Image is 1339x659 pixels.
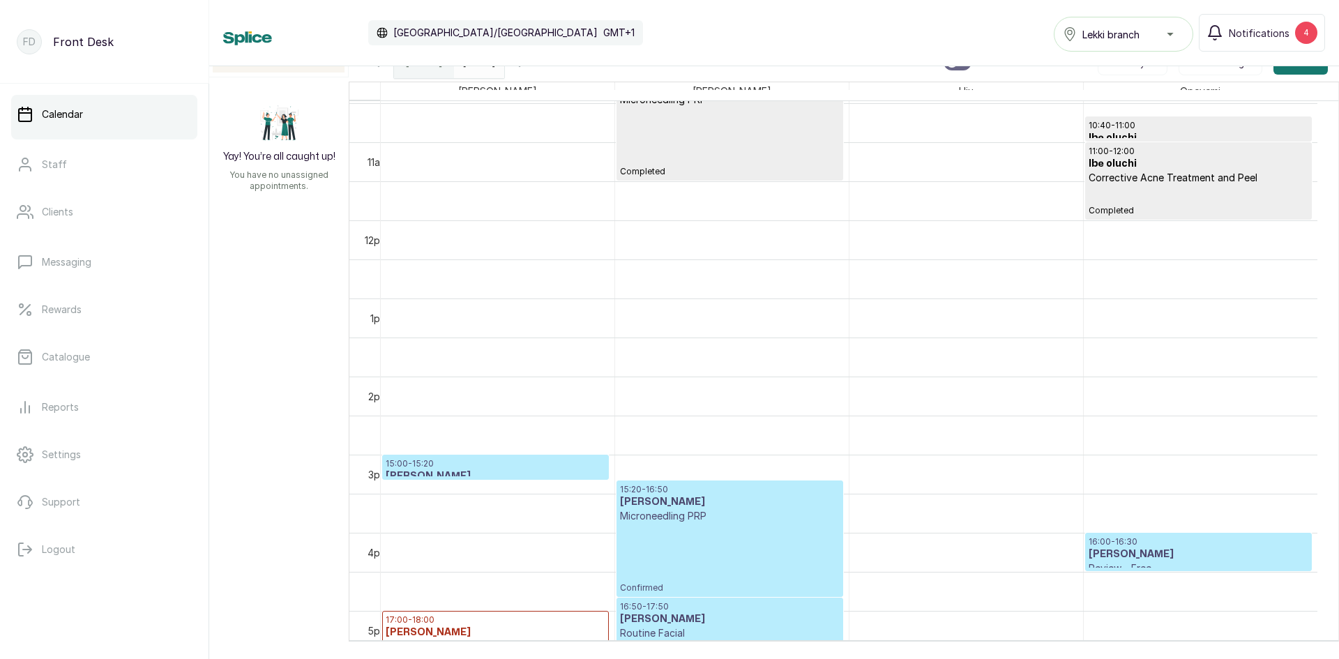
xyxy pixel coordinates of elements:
[386,458,605,469] p: 15:00 - 15:20
[386,626,605,639] h3: [PERSON_NAME]
[386,614,605,626] p: 17:00 - 18:00
[956,82,976,100] span: Uju
[455,82,540,100] span: [PERSON_NAME]
[365,155,391,169] div: 11am
[1089,131,1308,145] h3: Ibe oluchi
[11,388,197,427] a: Reports
[620,582,839,593] span: Confirmed
[42,255,91,269] p: Messaging
[42,495,80,509] p: Support
[362,233,391,248] div: 12pm
[42,158,67,172] p: Staff
[620,495,839,509] h3: [PERSON_NAME]
[393,26,598,40] p: [GEOGRAPHIC_DATA]/[GEOGRAPHIC_DATA]
[223,150,335,164] h2: Yay! You’re all caught up!
[620,509,839,523] p: Microneedling PRP
[1089,120,1308,131] p: 10:40 - 11:00
[365,623,391,638] div: 5pm
[1089,157,1308,171] h3: Ibe oluchi
[42,205,73,219] p: Clients
[386,469,605,483] h3: [PERSON_NAME]
[11,338,197,377] a: Catalogue
[11,435,197,474] a: Settings
[11,95,197,134] a: Calendar
[42,350,90,364] p: Catalogue
[42,303,82,317] p: Rewards
[1089,547,1308,561] h3: [PERSON_NAME]
[1089,205,1308,216] span: Completed
[620,484,839,495] p: 15:20 - 16:50
[1199,14,1325,52] button: Notifications4
[1082,27,1140,42] span: Lekki branch
[1089,171,1308,185] p: Corrective Acne Treatment and Peel
[365,389,391,404] div: 2pm
[42,448,81,462] p: Settings
[42,543,75,556] p: Logout
[11,145,197,184] a: Staff
[11,290,197,329] a: Rewards
[620,626,839,640] p: Routine Facial
[11,192,197,232] a: Clients
[620,612,839,626] h3: [PERSON_NAME]
[1295,22,1317,44] div: 4
[1054,17,1193,52] button: Lekki branch
[11,530,197,569] button: Logout
[11,243,197,282] a: Messaging
[53,33,114,50] p: Front Desk
[1089,561,1308,575] p: Review - Free
[42,400,79,414] p: Reports
[1229,26,1289,40] span: Notifications
[603,26,635,40] p: GMT+1
[368,311,391,326] div: 1pm
[620,601,839,612] p: 16:50 - 17:50
[42,107,83,121] p: Calendar
[365,467,391,482] div: 3pm
[23,35,36,49] p: FD
[1089,146,1308,157] p: 11:00 - 12:00
[11,483,197,522] a: Support
[1177,82,1223,100] span: Opeyemi
[1089,536,1308,547] p: 16:00 - 16:30
[620,166,839,177] span: Completed
[365,545,391,560] div: 4pm
[218,169,340,192] p: You have no unassigned appointments.
[690,82,774,100] span: [PERSON_NAME]
[386,639,605,653] p: micro-[MEDICAL_DATA] facial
